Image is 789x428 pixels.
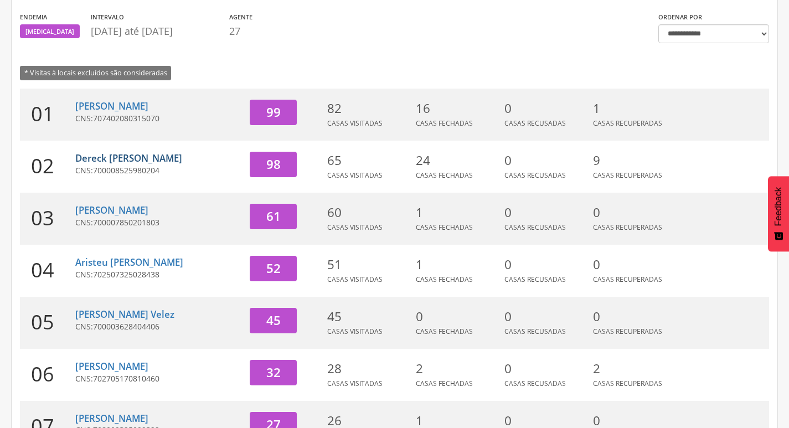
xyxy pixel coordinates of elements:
span: [MEDICAL_DATA] [25,27,74,36]
span: Casas Recuperadas [593,223,662,232]
p: 82 [327,100,410,117]
label: Agente [229,13,252,22]
span: Casas Recuperadas [593,327,662,336]
p: 51 [327,256,410,274]
span: Casas Recuperadas [593,275,662,284]
a: [PERSON_NAME] Velez [75,308,174,321]
p: 0 [593,256,676,274]
a: [PERSON_NAME] [75,412,148,425]
span: Casas Fechadas [416,379,473,388]
p: CNS: [75,321,241,332]
span: Casas Recusadas [504,118,566,128]
p: 0 [504,204,587,221]
div: 05 [20,297,75,349]
span: Casas Visitadas [327,275,383,284]
span: * Visitas à locais excluídos são consideradas [20,66,171,80]
label: Intervalo [91,13,124,22]
span: 700007850201803 [93,217,159,228]
p: 16 [416,100,499,117]
span: 61 [266,208,281,225]
span: Casas Visitadas [327,171,383,180]
p: 45 [327,308,410,326]
p: CNS: [75,113,241,124]
button: Feedback - Mostrar pesquisa [768,176,789,251]
p: 1 [593,100,676,117]
span: Casas Recusadas [504,275,566,284]
span: Casas Fechadas [416,118,473,128]
span: Casas Recuperadas [593,379,662,388]
div: 06 [20,349,75,401]
span: Casas Visitadas [327,223,383,232]
p: 0 [504,256,587,274]
span: Casas Recusadas [504,327,566,336]
div: 04 [20,245,75,297]
span: 45 [266,312,281,329]
label: Endemia [20,13,47,22]
div: 02 [20,141,75,193]
p: 28 [327,360,410,378]
span: Casas Recusadas [504,171,566,180]
label: Ordenar por [658,13,702,22]
p: CNS: [75,165,241,176]
div: 03 [20,193,75,245]
p: 0 [593,308,676,326]
span: 700003628404406 [93,321,159,332]
p: 0 [504,100,587,117]
span: 52 [266,260,281,277]
p: 0 [593,204,676,221]
p: [DATE] até [DATE] [91,24,224,39]
p: 2 [593,360,676,378]
p: CNS: [75,217,241,228]
p: CNS: [75,269,241,280]
p: 0 [416,308,499,326]
p: 27 [229,24,252,39]
span: Casas Recuperadas [593,118,662,128]
span: Casas Visitadas [327,379,383,388]
p: 0 [504,308,587,326]
span: 700008525980204 [93,165,159,176]
span: Casas Fechadas [416,327,473,336]
p: 1 [416,204,499,221]
p: 1 [416,256,499,274]
span: Casas Recusadas [504,379,566,388]
span: 707402080315070 [93,113,159,123]
span: Casas Recusadas [504,223,566,232]
span: Casas Fechadas [416,223,473,232]
span: 99 [266,104,281,121]
a: [PERSON_NAME] [75,360,148,373]
p: 2 [416,360,499,378]
a: Dereck [PERSON_NAME] [75,152,182,164]
p: CNS: [75,373,241,384]
span: Casas Visitadas [327,118,383,128]
a: [PERSON_NAME] [75,204,148,216]
span: 702507325028438 [93,269,159,280]
p: 0 [504,360,587,378]
p: 9 [593,152,676,169]
p: 24 [416,152,499,169]
span: 98 [266,156,281,173]
span: Casas Visitadas [327,327,383,336]
span: 702705170810460 [93,373,159,384]
span: 32 [266,364,281,381]
span: Casas Fechadas [416,275,473,284]
div: 01 [20,89,75,141]
span: Casas Fechadas [416,171,473,180]
span: Feedback [773,187,783,226]
a: Aristeu [PERSON_NAME] [75,256,183,269]
p: 0 [504,152,587,169]
p: 60 [327,204,410,221]
span: Casas Recuperadas [593,171,662,180]
a: [PERSON_NAME] [75,100,148,112]
p: 65 [327,152,410,169]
